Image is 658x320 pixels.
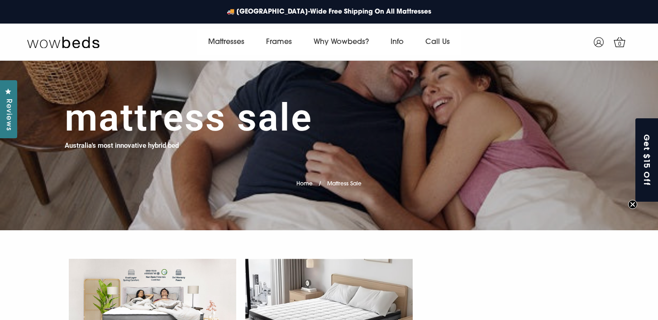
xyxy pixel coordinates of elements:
button: Close teaser [628,200,637,209]
span: 0 [615,40,625,49]
h4: Australia's most innovative hybrid bed [65,141,179,151]
a: 0 [608,31,631,53]
nav: breadcrumbs [296,169,362,192]
a: Why Wowbeds? [303,29,380,55]
a: Home [296,181,313,187]
a: Frames [255,29,303,55]
a: Mattresses [197,29,255,55]
a: Info [380,29,415,55]
span: Mattress Sale [327,181,362,187]
span: Get $15 Off [642,134,653,186]
img: Wow Beds Logo [27,36,100,48]
a: Call Us [415,29,461,55]
div: Get $15 OffClose teaser [635,118,658,202]
h1: Mattress Sale [65,95,313,141]
span: / [319,181,321,187]
a: 🚚 [GEOGRAPHIC_DATA]-Wide Free Shipping On All Mattresses [222,3,436,21]
span: Reviews [2,99,14,131]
